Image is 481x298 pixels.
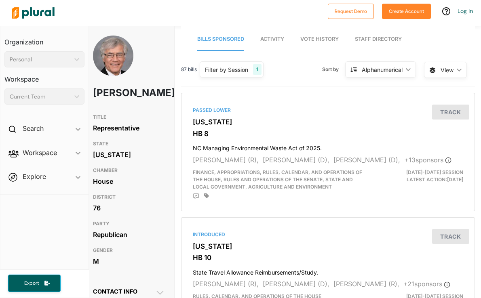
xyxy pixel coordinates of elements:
[193,107,463,114] div: Passed Lower
[93,36,133,96] img: Headshot of Harry Warren
[8,275,61,292] button: Export
[93,175,165,187] div: House
[204,193,209,199] div: Add tags
[432,105,469,120] button: Track
[193,193,199,199] div: Add Position Statement
[181,66,197,73] span: 87 bills
[193,242,463,250] h3: [US_STATE]
[263,156,329,164] span: [PERSON_NAME] (D),
[19,280,44,287] span: Export
[193,231,463,238] div: Introduced
[93,255,165,267] div: M
[197,36,244,42] span: Bills Sponsored
[355,28,402,51] a: Staff Directory
[382,6,431,15] a: Create Account
[333,156,400,164] span: [PERSON_NAME] (D),
[404,156,451,164] span: + 13 sponsor s
[193,280,259,288] span: [PERSON_NAME] (R),
[441,66,454,74] span: View
[406,169,463,175] span: [DATE]-[DATE] Session
[4,30,84,48] h3: Organization
[193,254,463,262] h3: HB 10
[260,36,284,42] span: Activity
[300,36,339,42] span: Vote History
[93,112,165,122] h3: TITLE
[458,7,473,15] a: Log In
[328,4,374,19] button: Request Demo
[93,192,165,202] h3: DISTRICT
[193,130,463,138] h3: HB 8
[300,28,339,51] a: Vote History
[10,55,71,64] div: Personal
[382,4,431,19] button: Create Account
[93,229,165,241] div: Republican
[93,288,137,295] span: Contact Info
[193,265,463,276] h4: State Travel Allowance Reimbursements/Study.
[93,246,165,255] h3: GENDER
[93,122,165,134] div: Representative
[193,169,362,190] span: Finance, Appropriations, Rules, Calendar, and Operations of the House, Rules and Operations of th...
[93,149,165,161] div: [US_STATE]
[10,92,71,101] div: Current Team
[93,139,165,149] h3: STATE
[322,66,345,73] span: Sort by
[263,280,329,288] span: [PERSON_NAME] (D),
[328,6,374,15] a: Request Demo
[93,81,136,105] h1: [PERSON_NAME]
[375,169,469,191] div: Latest Action: [DATE]
[4,67,84,85] h3: Workspace
[193,141,463,152] h4: NC Managing Environmental Waste Act of 2025.
[432,229,469,244] button: Track
[403,280,450,288] span: + 21 sponsor s
[93,202,165,214] div: 76
[333,280,399,288] span: [PERSON_NAME] (R),
[23,124,44,133] h2: Search
[260,28,284,51] a: Activity
[205,65,248,74] div: Filter by Session
[253,64,262,75] div: 1
[197,28,244,51] a: Bills Sponsored
[93,166,165,175] h3: CHAMBER
[193,156,259,164] span: [PERSON_NAME] (R),
[93,219,165,229] h3: PARTY
[362,65,403,74] div: Alphanumerical
[193,118,463,126] h3: [US_STATE]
